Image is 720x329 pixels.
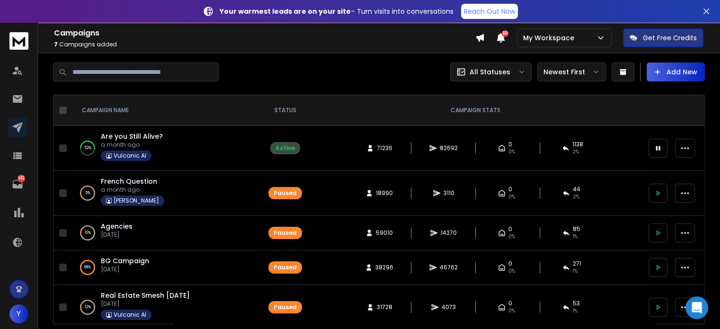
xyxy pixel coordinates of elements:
[274,303,297,311] div: Paused
[442,303,456,311] span: 4073
[8,175,27,194] a: 142
[508,141,512,148] span: 0
[85,302,91,312] p: 12 %
[101,300,190,308] p: [DATE]
[573,300,580,307] span: 53
[573,186,580,193] span: 44
[308,95,643,126] th: CAMPAIGN STATS
[101,141,163,149] p: a month ago
[276,144,295,152] div: Active
[508,300,512,307] span: 0
[537,62,606,81] button: Newest First
[461,4,518,19] a: Reach Out Now
[84,143,91,153] p: 52 %
[573,267,578,275] span: 1 %
[375,264,393,271] span: 38296
[85,228,91,238] p: 10 %
[71,216,263,250] td: 10%Agencies[DATE]
[101,266,149,273] p: [DATE]
[71,250,263,285] td: 98%BG Campaign[DATE]
[101,256,149,266] a: BG Campaign
[274,229,297,237] div: Paused
[54,40,58,48] span: 7
[508,193,515,201] span: 0%
[101,132,163,141] a: Are you Still Alive?
[114,197,159,205] p: [PERSON_NAME]
[508,233,515,240] span: 0%
[508,267,515,275] span: 0%
[444,189,454,197] span: 3110
[508,260,512,267] span: 0
[263,95,308,126] th: STATUS
[440,144,458,152] span: 82692
[573,260,581,267] span: 271
[54,41,475,48] p: Campaigns added
[573,193,579,201] span: 2 %
[71,126,263,171] td: 52%Are you Still Alive?a month agoVulcanic AI
[623,28,703,47] button: Get Free Credits
[220,7,351,16] strong: Your warmest leads are on your site
[508,148,515,156] span: 0%
[376,229,393,237] span: 59010
[54,27,475,39] h1: Campaigns
[470,67,510,77] p: All Statuses
[101,186,164,194] p: a month ago
[573,233,578,240] span: 1 %
[523,33,578,43] p: My Workspace
[572,148,579,156] span: 2 %
[508,307,515,315] span: 0%
[572,141,583,148] span: 1138
[18,175,25,182] p: 142
[440,264,458,271] span: 46762
[101,291,190,300] a: Real Estate Smesh [DATE]
[71,95,263,126] th: CAMPAIGN NAME
[573,225,580,233] span: 85
[573,307,578,315] span: 1 %
[685,296,708,319] div: Open Intercom Messenger
[101,177,157,186] a: French Question
[9,304,28,323] button: Y
[274,189,297,197] div: Paused
[84,263,91,272] p: 98 %
[508,186,512,193] span: 0
[502,30,508,37] span: 50
[377,144,392,152] span: 71236
[377,303,392,311] span: 31728
[114,311,146,319] p: Vulcanic AI
[643,33,697,43] p: Get Free Credits
[647,62,705,81] button: Add New
[464,7,515,16] p: Reach Out Now
[508,225,512,233] span: 0
[441,229,457,237] span: 14270
[274,264,297,271] div: Paused
[220,7,453,16] p: – Turn visits into conversations
[71,171,263,216] td: 5%French Questiona month ago[PERSON_NAME]
[101,231,133,239] p: [DATE]
[114,152,146,160] p: Vulcanic AI
[376,189,393,197] span: 18990
[85,188,90,198] p: 5 %
[101,222,133,231] a: Agencies
[9,32,28,50] img: logo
